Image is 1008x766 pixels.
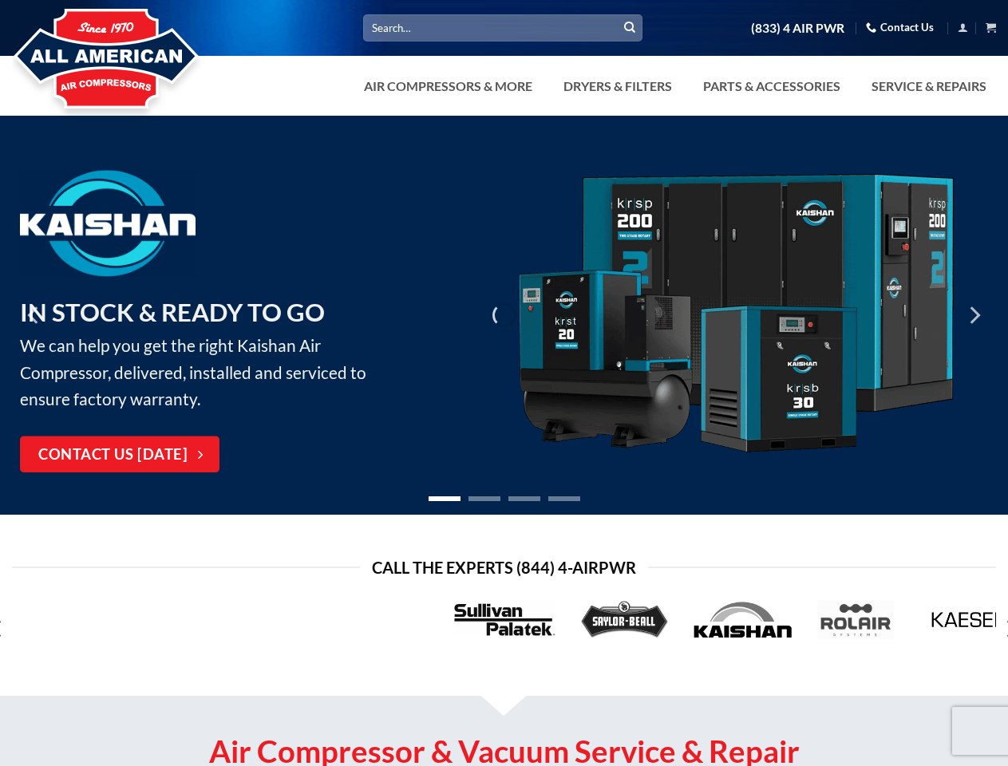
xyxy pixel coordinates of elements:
a: (833) 4 AIR PWR [751,14,844,42]
button: Previous [20,275,49,355]
a: Login [958,18,968,38]
button: Submit [618,16,642,40]
span: Contact Us [DATE] [38,444,188,467]
a: View cart [986,18,996,38]
li: Page dot 1 [429,496,461,501]
a: Dryers & Filters [554,70,682,102]
li: Page dot 4 [548,496,580,501]
li: Page dot 3 [508,496,540,501]
img: Kaishan [20,170,196,276]
img: Kaishan [514,173,958,456]
a: Service & Repairs [862,70,996,102]
a: Air Compressors & More [354,70,542,102]
li: Page dot 2 [468,496,500,501]
a: Parts & Accessories [694,70,850,102]
span: Call the Experts (844) 4-AirPwr [372,555,636,580]
p: We can help you get the right Kaishan Air Compressor, delivered, installed and serviced to ensure... [20,293,393,413]
a: Contact Us [DATE] [20,436,219,473]
input: Search… [363,14,642,41]
a: Contact Us [866,15,934,40]
strong: IN STOCK & READY TO GO [20,297,325,327]
button: Next [959,275,988,355]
